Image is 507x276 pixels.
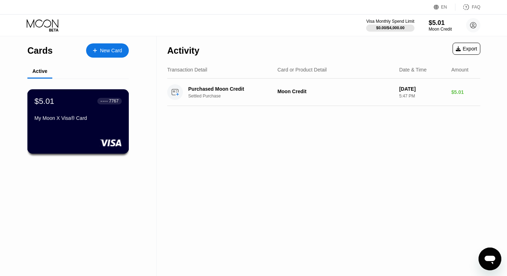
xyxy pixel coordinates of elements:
[455,4,480,11] div: FAQ
[101,100,108,102] div: ● ● ● ●
[399,67,427,73] div: Date & Time
[278,67,327,73] div: Card or Product Detail
[366,19,414,24] div: Visa Monthly Spend Limit
[35,115,122,121] div: My Moon X Visa® Card
[479,248,501,270] iframe: Кнопка запуска окна обмена сообщениями
[278,89,394,94] div: Moon Credit
[472,5,480,10] div: FAQ
[453,43,480,55] div: Export
[451,67,468,73] div: Amount
[27,46,53,56] div: Cards
[451,89,480,95] div: $5.01
[28,90,128,153] div: $5.01● ● ● ●7767My Moon X Visa® Card
[35,96,54,106] div: $5.01
[429,19,452,32] div: $5.01Moon Credit
[429,19,452,27] div: $5.01
[86,43,129,58] div: New Card
[399,94,446,99] div: 5:47 PM
[434,4,455,11] div: EN
[188,86,276,92] div: Purchased Moon Credit
[188,94,282,99] div: Settled Purchase
[456,46,477,52] div: Export
[376,26,405,30] div: $0.00 / $4,000.00
[109,99,118,103] div: 7767
[366,19,414,32] div: Visa Monthly Spend Limit$0.00/$4,000.00
[32,68,47,74] div: Active
[441,5,447,10] div: EN
[167,79,480,106] div: Purchased Moon CreditSettled PurchaseMoon Credit[DATE]5:47 PM$5.01
[429,27,452,32] div: Moon Credit
[167,67,207,73] div: Transaction Detail
[399,86,446,92] div: [DATE]
[100,48,122,54] div: New Card
[167,46,199,56] div: Activity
